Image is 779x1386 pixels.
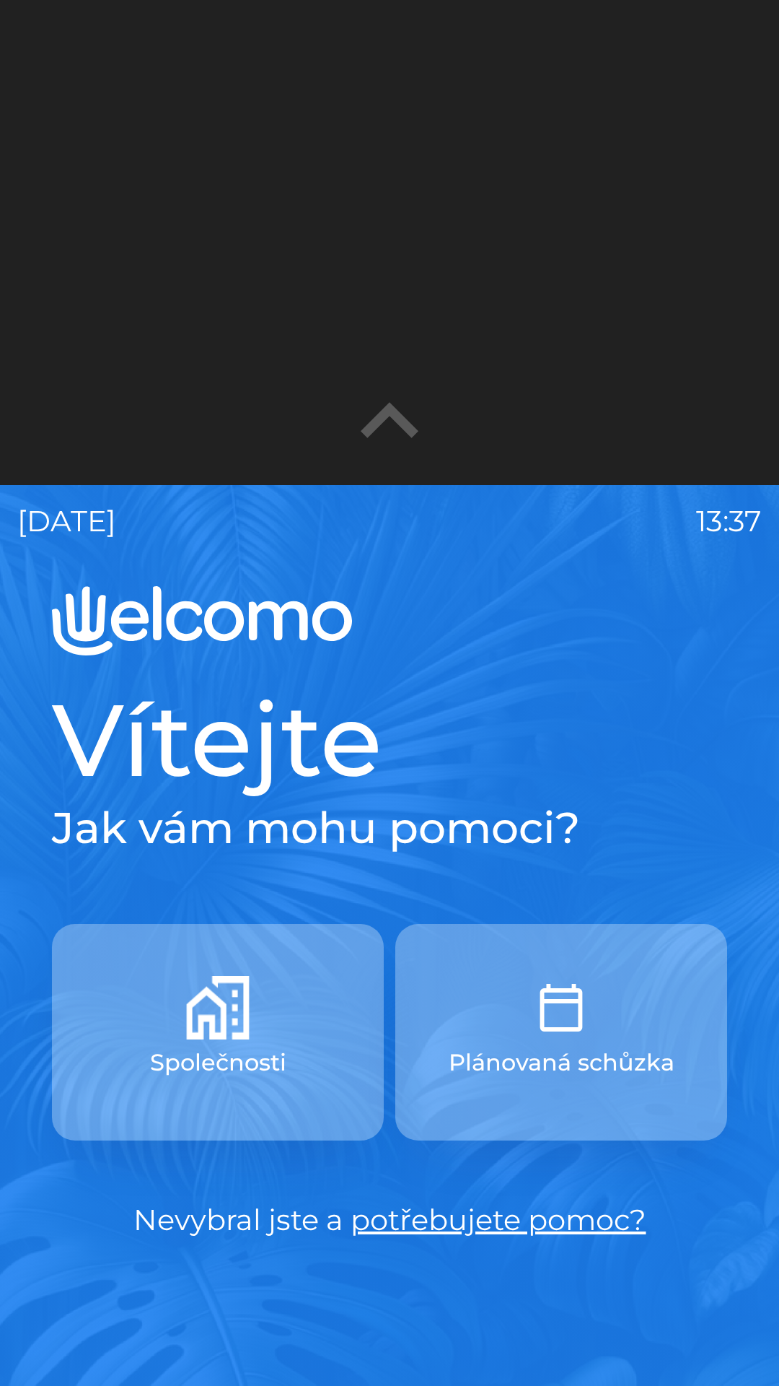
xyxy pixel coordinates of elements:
[52,924,384,1141] button: Společnosti
[150,1045,286,1080] p: Společnosti
[449,1045,674,1080] p: Plánovaná schůzka
[52,1198,727,1242] p: Nevybral jste a
[52,586,727,655] img: Logo
[395,924,727,1141] button: Plánovaná schůzka
[186,976,250,1039] img: 825ce324-eb87-46dd-be6d-9b75a7c278d7.png
[529,976,593,1039] img: ebd3962f-d1ed-43ad-a168-1f301a2420fe.png
[52,801,727,855] h2: Jak vám mohu pomoci?
[17,500,116,543] p: [DATE]
[696,500,762,543] p: 13:37
[52,679,727,801] h1: Vítejte
[351,1202,646,1237] a: potřebujete pomoc?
